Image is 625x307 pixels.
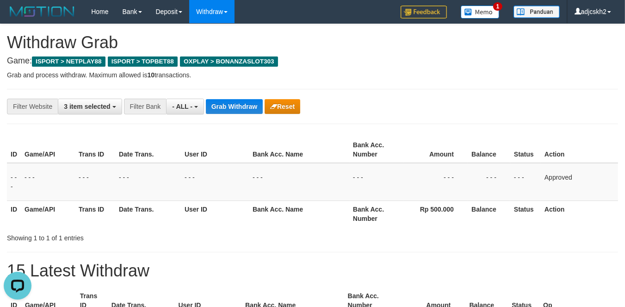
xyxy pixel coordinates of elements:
td: - - - [468,163,510,201]
span: 1 [493,2,503,11]
button: - ALL - [166,99,204,114]
span: OXPLAY > BONANZASLOT303 [180,56,278,67]
th: Bank Acc. Number [349,200,403,227]
th: Date Trans. [115,137,181,163]
td: - - - [510,163,541,201]
td: - - - [249,163,349,201]
th: ID [7,137,21,163]
td: - - - [21,163,75,201]
h4: Game: [7,56,618,66]
th: Bank Acc. Number [349,137,403,163]
div: Filter Website [7,99,58,114]
img: MOTION_logo.png [7,5,77,19]
td: - - - [403,163,468,201]
img: Button%20Memo.svg [461,6,500,19]
th: Rp 500.000 [403,200,468,227]
button: Reset [265,99,300,114]
th: Action [541,200,618,227]
span: 3 item selected [64,103,110,110]
img: Feedback.jpg [401,6,447,19]
td: - - - [75,163,115,201]
td: - - - [349,163,403,201]
p: Grab and process withdraw. Maximum allowed is transactions. [7,70,618,80]
div: Filter Bank [124,99,167,114]
th: Amount [403,137,468,163]
img: panduan.png [514,6,560,18]
td: - - - [115,163,181,201]
th: User ID [181,137,249,163]
th: Trans ID [75,200,115,227]
th: ID [7,200,21,227]
th: Bank Acc. Name [249,200,349,227]
th: Action [541,137,618,163]
button: Grab Withdraw [206,99,263,114]
button: 3 item selected [58,99,122,114]
th: Trans ID [75,137,115,163]
th: Status [510,200,541,227]
strong: 10 [147,71,155,79]
th: Balance [468,137,510,163]
span: ISPORT > NETPLAY88 [32,56,105,67]
th: Game/API [21,200,75,227]
th: Date Trans. [115,200,181,227]
span: ISPORT > TOPBET88 [108,56,178,67]
h1: Withdraw Grab [7,33,618,52]
th: Bank Acc. Name [249,137,349,163]
td: - - - [181,163,249,201]
button: Open LiveChat chat widget [4,4,31,31]
h1: 15 Latest Withdraw [7,262,618,280]
th: User ID [181,200,249,227]
th: Game/API [21,137,75,163]
th: Status [510,137,541,163]
td: - - - [7,163,21,201]
span: - ALL - [172,103,192,110]
th: Balance [468,200,510,227]
td: Approved [541,163,618,201]
div: Showing 1 to 1 of 1 entries [7,230,254,243]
